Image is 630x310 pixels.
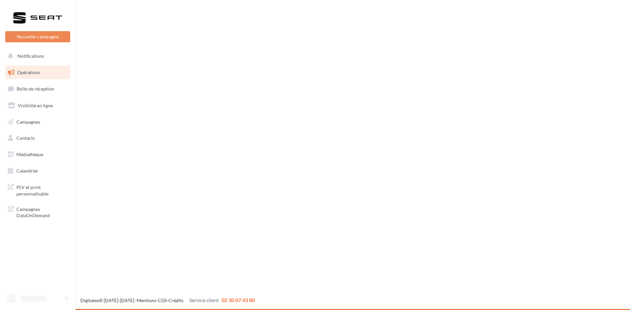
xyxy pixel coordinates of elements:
[4,180,72,199] a: PLV et print personnalisable
[221,297,255,303] span: 02 30 07 43 80
[16,183,68,197] span: PLV et print personnalisable
[189,297,219,303] span: Service client
[18,103,53,108] span: Visibilité en ligne
[17,86,54,92] span: Boîte de réception
[17,70,40,75] span: Opérations
[4,115,72,129] a: Campagnes
[80,298,255,303] span: © [DATE]-[DATE] - - -
[4,49,69,63] button: Notifications
[16,152,43,157] span: Médiathèque
[168,298,183,303] a: Crédits
[137,298,156,303] a: Mentions
[16,168,38,174] span: Calendrier
[4,148,72,161] a: Médiathèque
[5,31,70,42] button: Nouvelle campagne
[4,131,72,145] a: Contacts
[4,82,72,96] a: Boîte de réception
[80,298,99,303] a: Digitaleo
[4,164,72,178] a: Calendrier
[16,119,40,124] span: Campagnes
[4,99,72,113] a: Visibilité en ligne
[16,135,35,141] span: Contacts
[158,298,167,303] a: CGS
[16,205,68,219] span: Campagnes DataOnDemand
[17,53,44,59] span: Notifications
[4,66,72,79] a: Opérations
[4,202,72,221] a: Campagnes DataOnDemand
